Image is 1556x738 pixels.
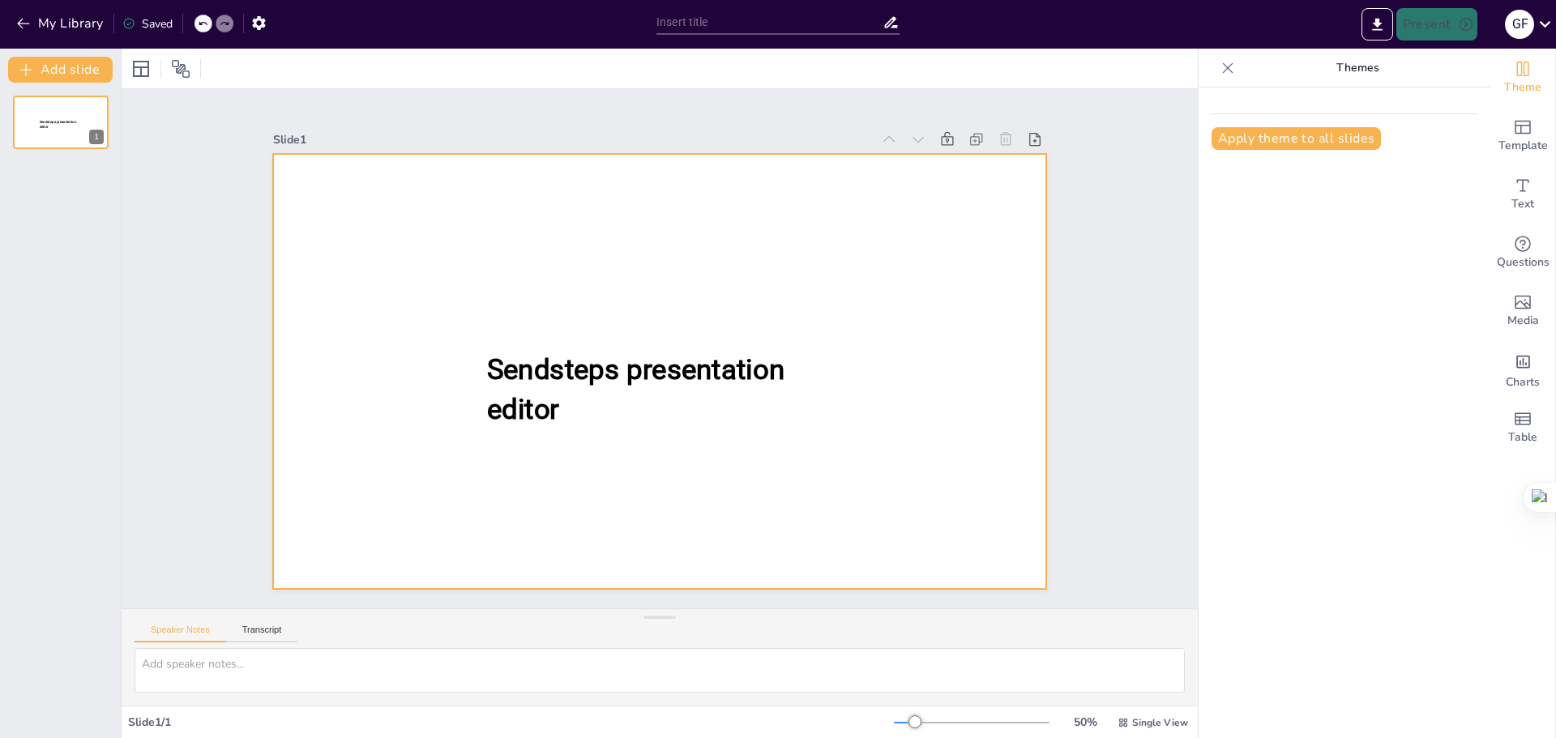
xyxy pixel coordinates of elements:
[1490,49,1555,107] div: Change the overall theme
[1497,254,1550,271] span: Questions
[89,130,104,144] div: 1
[1504,79,1541,96] span: Theme
[1396,8,1477,41] button: Present
[1490,165,1555,224] div: Add text boxes
[273,132,872,147] div: Slide 1
[171,59,190,79] span: Position
[1498,137,1548,155] span: Template
[1490,224,1555,282] div: Get real-time input from your audience
[1505,8,1534,41] button: g f
[1212,127,1381,150] button: Apply theme to all slides
[12,11,110,36] button: My Library
[1506,373,1540,391] span: Charts
[226,625,298,642] button: Transcript
[8,57,113,83] button: Add slide
[1490,282,1555,340] div: Add images, graphics, shapes or video
[135,625,226,642] button: Speaker Notes
[486,353,784,425] span: Sendsteps presentation editor
[1490,340,1555,399] div: Add charts and graphs
[656,11,883,34] input: Insert title
[1505,10,1534,39] div: g f
[1066,715,1105,730] div: 50 %
[1507,312,1539,330] span: Media
[1511,195,1534,213] span: Text
[128,715,894,730] div: Slide 1 / 1
[1490,399,1555,457] div: Add a table
[1490,107,1555,165] div: Add ready made slides
[128,56,154,82] div: Layout
[1241,49,1474,87] p: Themes
[1132,716,1188,729] span: Single View
[122,16,173,32] div: Saved
[1361,8,1393,41] button: Export to PowerPoint
[40,120,76,129] span: Sendsteps presentation editor
[1508,429,1537,446] span: Table
[13,96,109,149] div: Sendsteps presentation editor1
